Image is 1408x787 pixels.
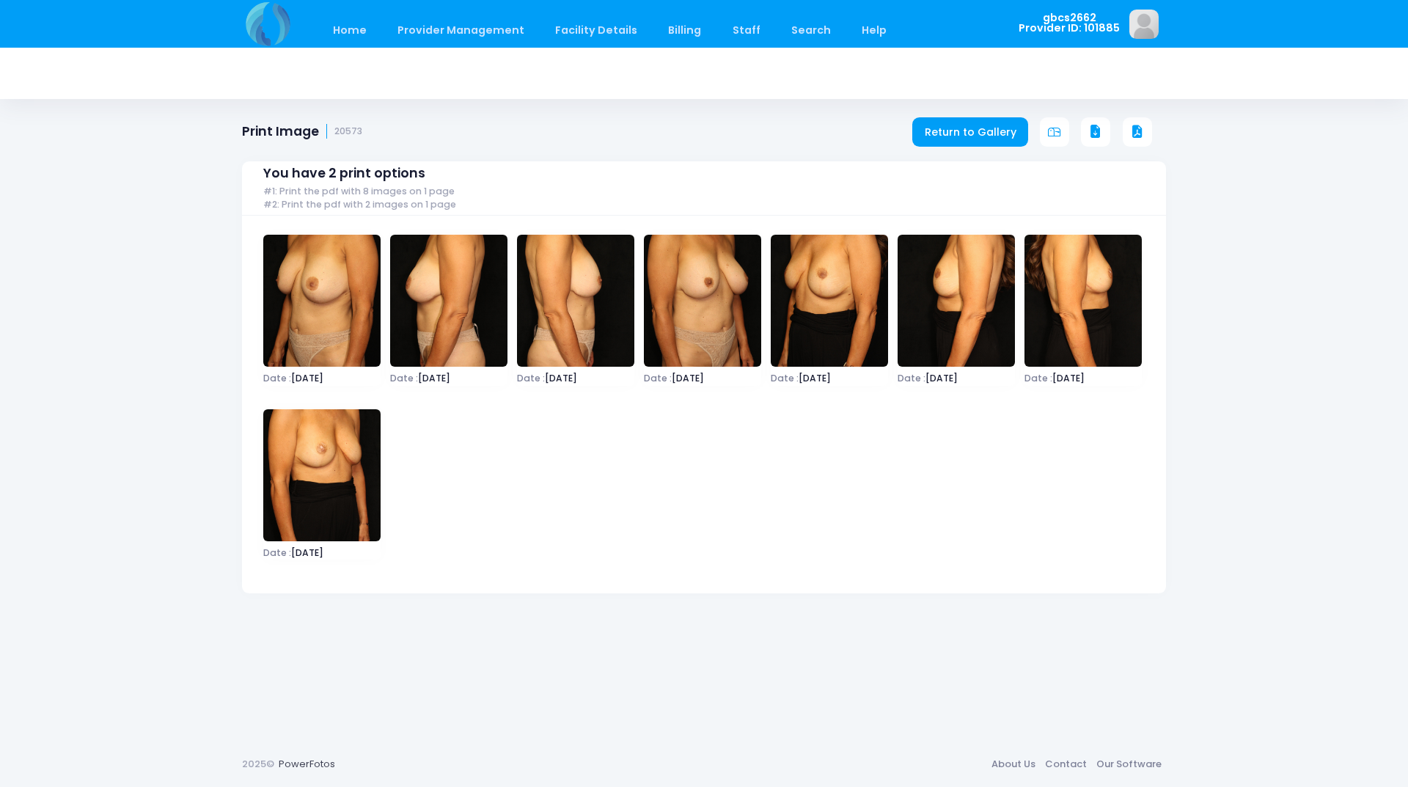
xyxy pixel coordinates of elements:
img: image [1024,235,1142,367]
a: Home [318,13,381,48]
span: Date : [517,372,545,384]
a: Search [777,13,845,48]
span: [DATE] [517,374,634,383]
img: image [1129,10,1159,39]
span: [DATE] [263,374,381,383]
img: image [771,235,888,367]
img: image [517,235,634,367]
span: Date : [263,372,291,384]
span: Date : [898,372,925,384]
span: gbcs2662 Provider ID: 101885 [1019,12,1120,34]
span: #2: Print the pdf with 2 images on 1 page [263,200,456,211]
a: About Us [986,751,1040,777]
a: PowerFotos [279,757,335,771]
a: Billing [654,13,716,48]
img: image [390,235,507,367]
span: [DATE] [644,374,761,383]
span: [DATE] [898,374,1015,383]
span: #1: Print the pdf with 8 images on 1 page [263,186,455,197]
a: Facility Details [541,13,652,48]
h1: Print Image [242,124,362,139]
span: Date : [1024,372,1052,384]
a: Help [848,13,901,48]
span: [DATE] [771,374,888,383]
a: Our Software [1091,751,1166,777]
span: 2025© [242,757,274,771]
span: Date : [390,372,418,384]
span: You have 2 print options [263,166,425,181]
span: Date : [263,546,291,559]
a: Staff [718,13,774,48]
a: Provider Management [383,13,538,48]
img: image [263,409,381,541]
small: 20573 [334,126,362,137]
a: Contact [1040,751,1091,777]
span: Date : [644,372,672,384]
span: Date : [771,372,799,384]
img: image [898,235,1015,367]
span: [DATE] [1024,374,1142,383]
span: [DATE] [390,374,507,383]
span: [DATE] [263,549,381,557]
img: image [644,235,761,367]
a: Return to Gallery [912,117,1028,147]
img: image [263,235,381,367]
